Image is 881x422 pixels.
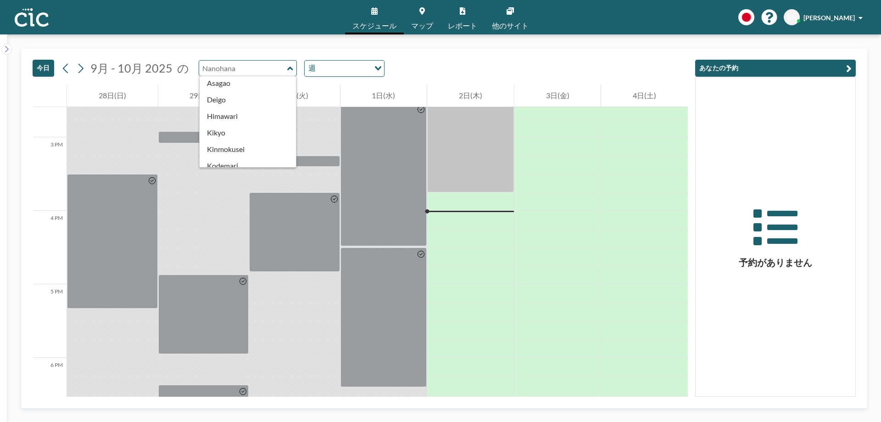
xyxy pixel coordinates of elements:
div: 1日(水) [340,84,427,107]
span: マップ [411,22,433,29]
div: Himawari [200,108,296,124]
div: 4 PM [33,211,67,284]
div: Search for option [305,61,384,76]
div: 29日(月) [158,84,249,107]
div: 28日(日) [67,84,158,107]
div: 2日(木) [427,84,514,107]
div: 5 PM [33,284,67,358]
span: スケジュール [352,22,396,29]
div: 3 PM [33,137,67,211]
span: 週 [307,62,318,74]
div: 3日(金) [514,84,601,107]
span: 他のサイト [492,22,529,29]
div: Kikyo [200,124,296,141]
button: あなたの予約 [695,60,856,77]
div: Kinmokusei [200,141,296,158]
span: の [177,61,189,75]
span: [PERSON_NAME] [803,14,855,22]
img: organization-logo [15,8,49,27]
span: 9月 - 10月 2025 [90,61,173,75]
h3: 予約がありません [696,257,855,268]
input: Search for option [318,62,369,74]
button: 今日 [33,60,54,77]
div: Kodemari [200,158,296,174]
div: Asagao [200,75,296,91]
div: Deigo [200,91,296,108]
span: レポート [448,22,477,29]
span: RN [787,13,797,22]
div: 4日(土) [601,84,688,107]
input: Nanohana [199,61,287,76]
